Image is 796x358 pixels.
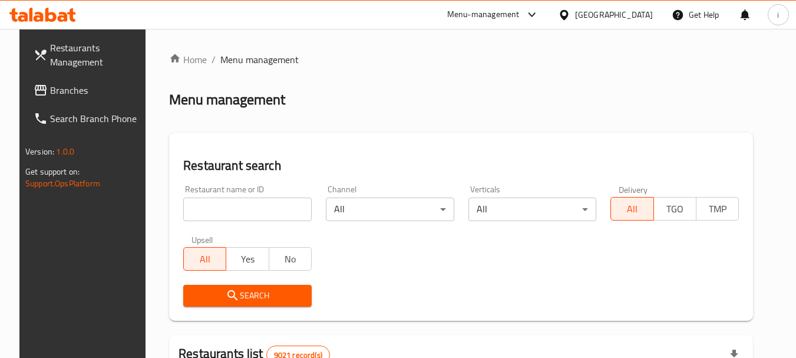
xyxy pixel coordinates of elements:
[610,197,653,221] button: All
[212,52,216,67] li: /
[50,83,143,97] span: Branches
[183,157,739,175] h2: Restaurant search
[274,251,307,268] span: No
[189,251,222,268] span: All
[25,164,80,179] span: Get support on:
[269,247,312,271] button: No
[231,251,264,268] span: Yes
[24,34,153,76] a: Restaurants Management
[220,52,299,67] span: Menu management
[169,90,285,109] h2: Menu management
[50,41,143,69] span: Restaurants Management
[696,197,739,221] button: TMP
[659,201,692,218] span: TGO
[183,285,312,307] button: Search
[619,185,648,193] label: Delivery
[447,8,520,22] div: Menu-management
[616,201,649,218] span: All
[183,247,226,271] button: All
[226,247,269,271] button: Yes
[777,8,779,21] span: i
[24,76,153,104] a: Branches
[50,111,143,126] span: Search Branch Phone
[25,176,100,191] a: Support.OpsPlatform
[193,288,302,303] span: Search
[56,144,74,159] span: 1.0.0
[468,198,597,221] div: All
[701,201,734,218] span: TMP
[326,198,454,221] div: All
[183,198,312,221] input: Search for restaurant name or ID..
[169,52,207,67] a: Home
[25,144,54,159] span: Version:
[24,104,153,133] a: Search Branch Phone
[169,52,753,67] nav: breadcrumb
[653,197,696,221] button: TGO
[575,8,653,21] div: [GEOGRAPHIC_DATA]
[191,235,213,244] label: Upsell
